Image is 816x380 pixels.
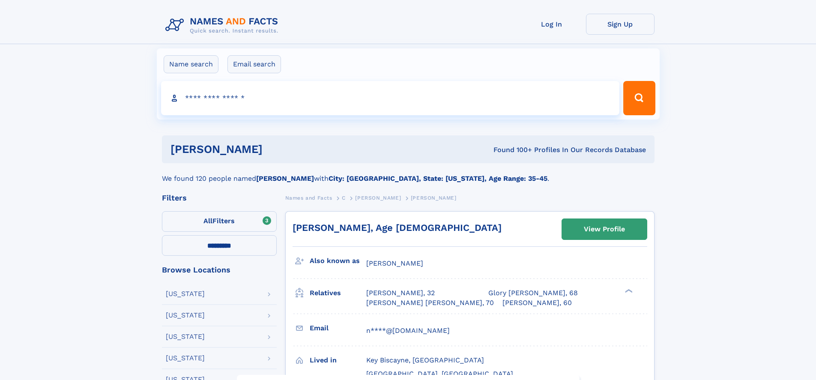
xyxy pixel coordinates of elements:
a: View Profile [562,219,647,239]
div: View Profile [584,219,625,239]
h3: Lived in [310,353,366,368]
a: Glory [PERSON_NAME], 68 [488,288,578,298]
div: [US_STATE] [166,333,205,340]
div: We found 120 people named with . [162,163,655,184]
a: [PERSON_NAME], 32 [366,288,435,298]
button: Search Button [623,81,655,115]
div: Found 100+ Profiles In Our Records Database [378,145,646,155]
div: [US_STATE] [166,290,205,297]
b: City: [GEOGRAPHIC_DATA], State: [US_STATE], Age Range: 35-45 [329,174,547,183]
div: ❯ [623,288,633,294]
div: Filters [162,194,277,202]
label: Name search [164,55,218,73]
h3: Email [310,321,366,335]
span: [PERSON_NAME] [411,195,457,201]
input: search input [161,81,620,115]
span: All [203,217,212,225]
div: Browse Locations [162,266,277,274]
a: [PERSON_NAME] [355,192,401,203]
span: [GEOGRAPHIC_DATA], [GEOGRAPHIC_DATA] [366,370,513,378]
span: C [342,195,346,201]
div: [US_STATE] [166,355,205,362]
a: [PERSON_NAME], 60 [502,298,572,308]
h1: [PERSON_NAME] [170,144,378,155]
a: [PERSON_NAME], Age [DEMOGRAPHIC_DATA] [293,222,502,233]
a: [PERSON_NAME] [PERSON_NAME], 70 [366,298,494,308]
a: C [342,192,346,203]
h3: Also known as [310,254,366,268]
label: Filters [162,211,277,232]
span: [PERSON_NAME] [366,259,423,267]
a: Log In [517,14,586,35]
h3: Relatives [310,286,366,300]
img: Logo Names and Facts [162,14,285,37]
div: [US_STATE] [166,312,205,319]
span: [PERSON_NAME] [355,195,401,201]
a: Names and Facts [285,192,332,203]
span: Key Biscayne, [GEOGRAPHIC_DATA] [366,356,484,364]
label: Email search [227,55,281,73]
b: [PERSON_NAME] [256,174,314,183]
a: Sign Up [586,14,655,35]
